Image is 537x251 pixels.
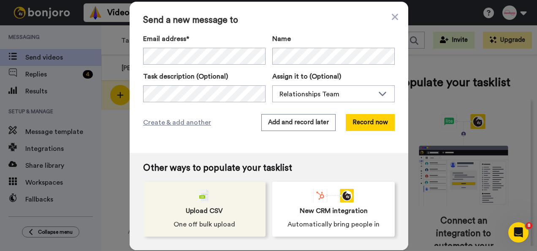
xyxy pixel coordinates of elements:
button: Record now [346,114,395,131]
span: Automatically bring people in [287,219,380,229]
iframe: Intercom live chat [508,222,529,243]
img: csv-grey.png [199,189,209,202]
div: Relationships Team [279,89,374,99]
button: Add and record later [261,114,336,131]
span: Other ways to populate your tasklist [143,163,395,173]
span: One off bulk upload [174,219,235,229]
span: Create & add another [143,117,211,128]
span: Send a new message to [143,15,395,25]
label: Assign it to (Optional) [272,71,395,82]
span: New CRM integration [300,206,368,216]
span: 8 [526,222,532,229]
span: Name [272,34,291,44]
div: animation [313,189,354,202]
label: Task description (Optional) [143,71,266,82]
label: Email address* [143,34,266,44]
span: Upload CSV [186,206,223,216]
